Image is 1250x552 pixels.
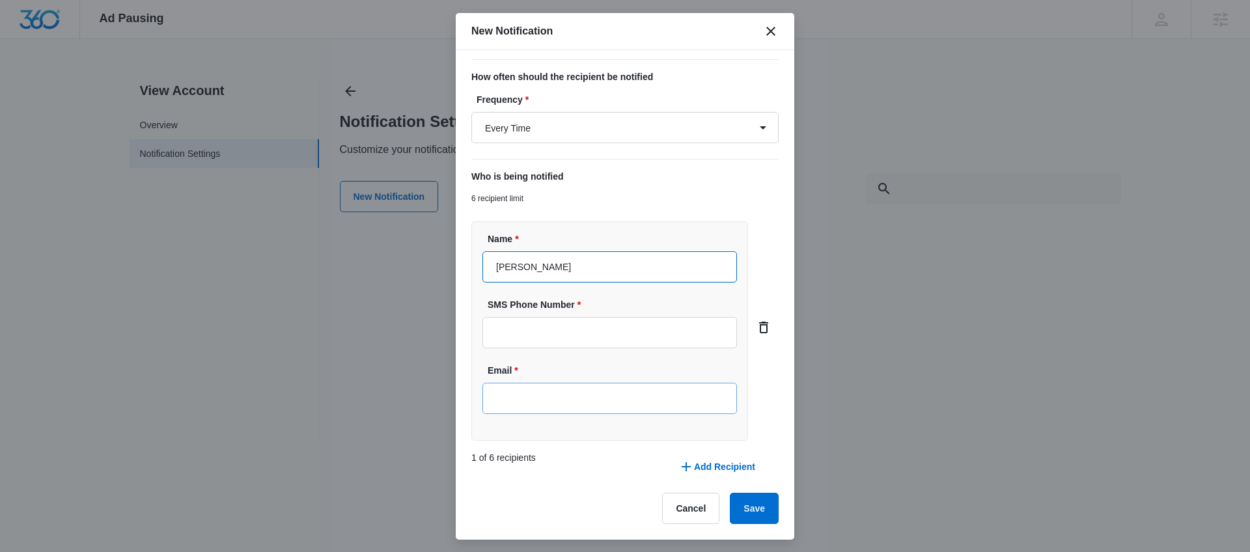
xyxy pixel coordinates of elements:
[730,493,779,524] button: Save
[471,23,553,39] h1: New Notification
[471,451,536,484] p: 1 of 6 recipients
[488,232,742,246] label: Name
[662,493,719,524] button: Cancel
[753,317,774,338] button: card.dropdown.delete
[488,298,742,312] label: SMS Phone Number
[471,193,779,204] p: 6 recipient limit
[471,170,779,184] p: Who is being notified
[477,93,784,107] label: Frequency
[471,70,779,84] p: How often should the recipient be notified
[488,364,742,378] label: Email
[665,451,768,482] button: Add Recipient
[763,23,779,39] button: close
